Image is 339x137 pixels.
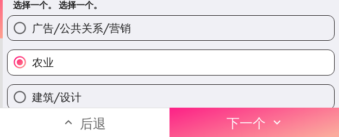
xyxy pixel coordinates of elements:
font: 后退 [80,115,106,132]
button: 广告/公共关系/营销 [8,16,334,40]
button: 建筑/设计 [8,85,334,109]
font: 建筑/设计 [32,90,81,104]
font: 农业 [32,55,54,69]
font: 下一个 [227,115,266,132]
font: 广告/公共关系/营销 [32,21,131,35]
button: 下一个 [169,108,339,137]
button: 农业 [8,50,334,74]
